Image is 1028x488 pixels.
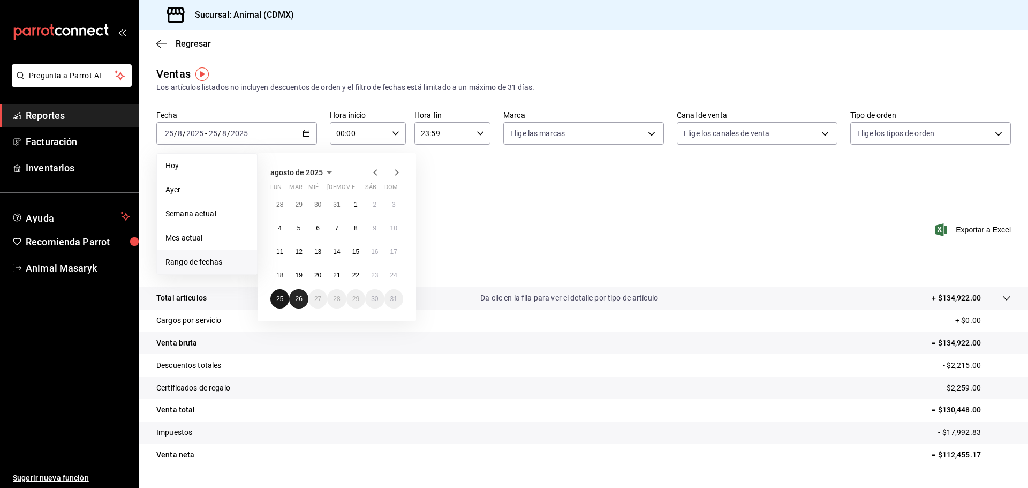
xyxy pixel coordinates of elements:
button: 28 de julio de 2025 [270,195,289,214]
input: -- [164,129,174,138]
div: Ventas [156,66,191,82]
button: 30 de julio de 2025 [308,195,327,214]
abbr: 17 de agosto de 2025 [390,248,397,256]
span: Ayer [165,184,248,196]
p: + $0.00 [955,315,1011,326]
button: 19 de agosto de 2025 [289,266,308,285]
abbr: 7 de agosto de 2025 [335,224,339,232]
span: / [183,129,186,138]
button: 22 de agosto de 2025 [346,266,365,285]
abbr: 18 de agosto de 2025 [276,272,283,279]
p: Cargos por servicio [156,315,222,326]
abbr: jueves [327,184,390,195]
button: 2 de agosto de 2025 [365,195,384,214]
span: / [227,129,230,138]
img: Tooltip marker [195,67,209,81]
span: - [205,129,207,138]
abbr: 28 de agosto de 2025 [333,295,340,303]
div: Los artículos listados no incluyen descuentos de orden y el filtro de fechas está limitado a un m... [156,82,1011,93]
span: Mes actual [165,232,248,244]
button: 14 de agosto de 2025 [327,242,346,261]
button: 15 de agosto de 2025 [346,242,365,261]
abbr: 19 de agosto de 2025 [295,272,302,279]
abbr: 11 de agosto de 2025 [276,248,283,256]
abbr: 29 de julio de 2025 [295,201,302,208]
button: 12 de agosto de 2025 [289,242,308,261]
button: 24 de agosto de 2025 [384,266,403,285]
input: -- [208,129,218,138]
abbr: 4 de agosto de 2025 [278,224,282,232]
a: Pregunta a Parrot AI [7,78,132,89]
abbr: viernes [346,184,355,195]
abbr: sábado [365,184,376,195]
button: 9 de agosto de 2025 [365,219,384,238]
button: 29 de agosto de 2025 [346,289,365,309]
abbr: 30 de julio de 2025 [314,201,321,208]
abbr: martes [289,184,302,195]
abbr: 2 de agosto de 2025 [373,201,376,208]
p: Descuentos totales [156,360,221,371]
button: agosto de 2025 [270,166,336,179]
button: 7 de agosto de 2025 [327,219,346,238]
span: Facturación [26,134,130,149]
abbr: 31 de julio de 2025 [333,201,340,208]
abbr: 13 de agosto de 2025 [314,248,321,256]
span: Recomienda Parrot [26,235,130,249]
p: Certificados de regalo [156,382,230,394]
button: 31 de julio de 2025 [327,195,346,214]
button: 18 de agosto de 2025 [270,266,289,285]
abbr: 30 de agosto de 2025 [371,295,378,303]
span: Rango de fechas [165,257,248,268]
abbr: 26 de agosto de 2025 [295,295,302,303]
label: Canal de venta [677,111,837,119]
button: 8 de agosto de 2025 [346,219,365,238]
p: Venta bruta [156,337,197,349]
label: Marca [503,111,664,119]
button: 13 de agosto de 2025 [308,242,327,261]
label: Fecha [156,111,317,119]
label: Hora fin [414,111,490,119]
label: Hora inicio [330,111,406,119]
abbr: 20 de agosto de 2025 [314,272,321,279]
button: 27 de agosto de 2025 [308,289,327,309]
abbr: 29 de agosto de 2025 [352,295,359,303]
abbr: 23 de agosto de 2025 [371,272,378,279]
button: 26 de agosto de 2025 [289,289,308,309]
abbr: 6 de agosto de 2025 [316,224,320,232]
input: -- [177,129,183,138]
button: 25 de agosto de 2025 [270,289,289,309]
button: 17 de agosto de 2025 [384,242,403,261]
span: Sugerir nueva función [13,472,130,484]
button: 30 de agosto de 2025 [365,289,384,309]
p: - $2,215.00 [943,360,1011,371]
p: = $112,455.17 [932,449,1011,461]
p: + $134,922.00 [932,292,981,304]
span: Hoy [165,160,248,171]
abbr: 1 de agosto de 2025 [354,201,358,208]
span: Reportes [26,108,130,123]
abbr: miércoles [308,184,319,195]
p: Resumen [156,261,1011,274]
button: 23 de agosto de 2025 [365,266,384,285]
p: Da clic en la fila para ver el detalle por tipo de artículo [480,292,658,304]
abbr: 3 de agosto de 2025 [392,201,396,208]
p: - $2,259.00 [943,382,1011,394]
abbr: 8 de agosto de 2025 [354,224,358,232]
button: 28 de agosto de 2025 [327,289,346,309]
button: Regresar [156,39,211,49]
input: ---- [186,129,204,138]
button: Exportar a Excel [938,223,1011,236]
h3: Sucursal: Animal (CDMX) [186,9,294,21]
abbr: 25 de agosto de 2025 [276,295,283,303]
abbr: lunes [270,184,282,195]
button: 10 de agosto de 2025 [384,219,403,238]
button: 1 de agosto de 2025 [346,195,365,214]
abbr: 14 de agosto de 2025 [333,248,340,256]
p: Impuestos [156,427,192,438]
span: agosto de 2025 [270,168,323,177]
p: Venta neta [156,449,194,461]
button: 20 de agosto de 2025 [308,266,327,285]
span: Inventarios [26,161,130,175]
